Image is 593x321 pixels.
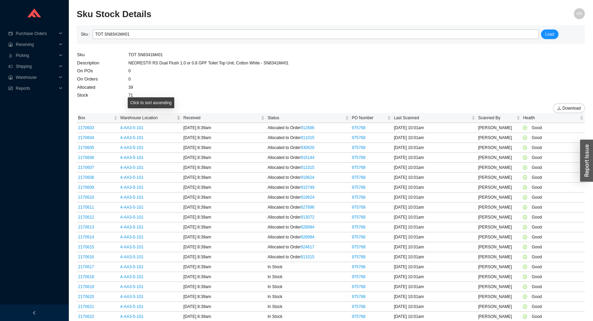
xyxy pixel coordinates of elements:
td: [DATE] 10:01am [392,232,477,242]
td: [DATE] 10:01am [392,302,477,312]
a: 2170603 [78,125,94,130]
a: 975768 [352,165,365,170]
td: [PERSON_NAME] [477,163,521,173]
a: 4-AA3-5-101 [120,225,143,230]
td: Sku [77,51,128,59]
td: [DATE] 8:39am [182,143,266,153]
span: Scanned By [478,114,515,121]
td: In Stock [266,282,350,292]
a: 4-AA3-5-101 [120,235,143,239]
a: 915749 [301,185,314,190]
td: Allocated to Order [266,202,350,212]
span: check-circle [523,305,530,309]
td: [PERSON_NAME] [477,153,521,163]
a: 2170620 [78,294,94,299]
span: Last Scanned [394,114,470,121]
td: Allocated to Order [266,232,350,242]
span: check-circle [523,255,530,259]
td: [DATE] 8:39am [182,262,266,272]
th: Status sortable [266,113,350,123]
td: Good [521,123,585,133]
span: Picking [16,50,57,61]
td: [DATE] 10:01am [392,183,477,193]
span: AN [577,8,582,19]
td: Good [521,212,585,222]
th: Box sortable [77,113,119,123]
td: Allocated to Order [266,143,350,153]
td: Allocated to Order [266,242,350,252]
td: [PERSON_NAME] [477,292,521,302]
td: [DATE] 10:01am [392,262,477,272]
td: [DATE] 8:39am [182,282,266,292]
span: Box [78,114,112,121]
div: Click to sort ascending [128,97,175,108]
td: In Stock [266,272,350,282]
td: [DATE] 10:01am [392,202,477,212]
td: Good [521,193,585,202]
a: 827896 [301,205,314,210]
td: [DATE] 8:39am [182,302,266,312]
td: [PERSON_NAME] [477,232,521,242]
td: Allocated to Order [266,252,350,262]
td: Good [521,173,585,183]
span: Load [545,31,554,38]
span: check-circle [523,156,530,160]
a: 975768 [352,274,365,279]
td: Good [521,242,585,252]
td: 0 [128,75,289,83]
a: 4-AA3-5-101 [120,284,143,289]
a: 2170616 [78,255,94,259]
td: [DATE] 8:39am [182,252,266,262]
a: 975768 [352,284,365,289]
a: 975768 [352,125,365,130]
td: Allocated to Order [266,133,350,143]
td: In Stock [266,292,350,302]
td: Good [521,292,585,302]
span: Purchase Orders [16,28,57,39]
span: check-circle [523,136,530,140]
span: check-circle [523,225,530,229]
td: [DATE] 8:39am [182,163,266,173]
td: [DATE] 10:01am [392,193,477,202]
td: NEOREST® RS Dual Flush 1.0 or 0.8 GPF Toilet Top Unit, Cotton White - SN8341M#01 [128,59,289,67]
td: [DATE] 10:01am [392,143,477,153]
td: Allocated to Order [266,183,350,193]
span: check-circle [523,195,530,199]
span: check-circle [523,314,530,319]
span: check-circle [523,295,530,299]
span: Reports [16,83,57,94]
td: Good [521,272,585,282]
a: 975768 [352,314,365,319]
td: 39 [128,83,289,91]
a: 2170613 [78,225,94,230]
span: Download [563,105,581,112]
span: check-circle [523,275,530,279]
span: check-circle [523,185,530,189]
span: check-circle [523,235,530,239]
a: 4-AA3-5-101 [120,304,143,309]
a: 811015 [301,135,314,140]
td: Good [521,183,585,193]
a: 4-AA3-5-101 [120,215,143,220]
a: 975768 [352,304,365,309]
a: 4-AA3-5-101 [120,165,143,170]
td: Good [521,133,585,143]
td: Allocated to Order [266,212,350,222]
span: Shipping [16,61,57,72]
td: Good [521,163,585,173]
a: 975768 [352,215,365,220]
span: check-circle [523,285,530,289]
a: 4-AA3-5-101 [120,294,143,299]
button: downloadDownload [553,103,585,113]
td: [DATE] 8:39am [182,232,266,242]
td: Good [521,232,585,242]
td: [DATE] 10:01am [392,222,477,232]
td: Good [521,222,585,232]
button: Load [541,29,558,39]
a: 975768 [352,205,365,210]
td: [DATE] 10:01am [392,173,477,183]
th: Received sortable [182,113,266,123]
td: [PERSON_NAME] [477,183,521,193]
a: 4-AA3-5-101 [120,274,143,279]
a: 2170617 [78,264,94,269]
